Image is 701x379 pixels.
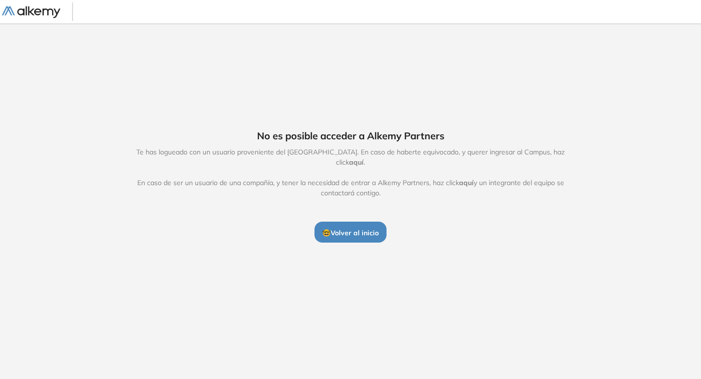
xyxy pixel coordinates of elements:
span: aquí [349,158,364,167]
img: Logo [2,6,60,19]
span: 🤓 Volver al inicio [322,228,379,237]
span: Te has logueado con un usuario proveniente del [GEOGRAPHIC_DATA]. En caso de haberte equivocado, ... [126,147,575,198]
button: 🤓Volver al inicio [314,222,387,242]
span: No es posible acceder a Alkemy Partners [257,129,444,143]
span: aquí [459,178,474,187]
